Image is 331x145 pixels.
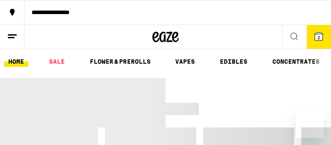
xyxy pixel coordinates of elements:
[45,56,69,67] a: SALE
[171,56,199,67] a: VAPES
[296,110,324,138] iframe: Button to launch messaging window
[85,56,155,67] a: FLOWER & PREROLLS
[306,25,331,49] button: 2
[4,56,28,67] a: HOME
[317,35,320,40] span: 2
[268,56,324,67] a: CONCENTRATES
[215,56,252,67] a: EDIBLES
